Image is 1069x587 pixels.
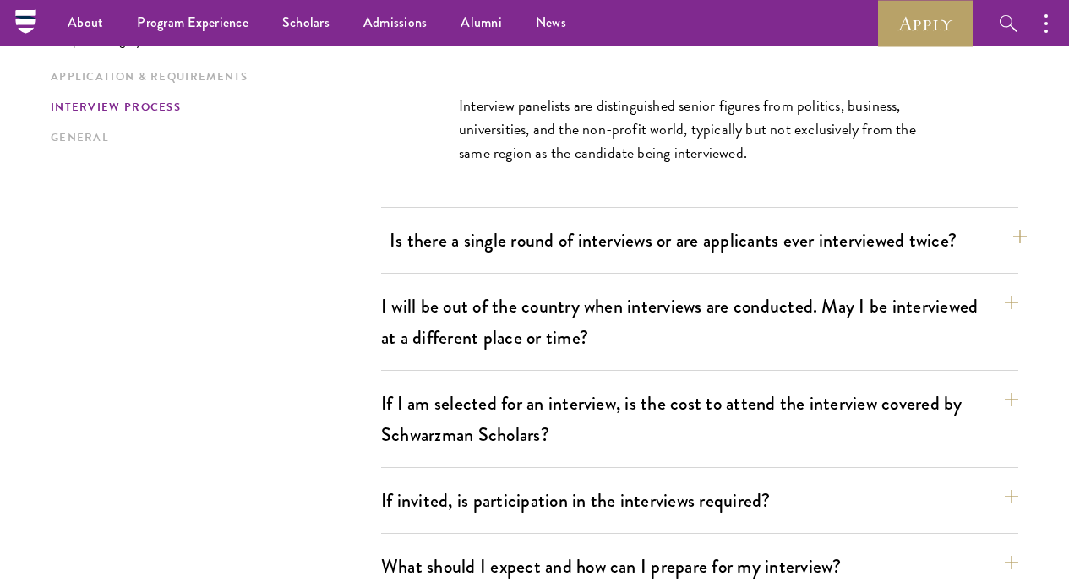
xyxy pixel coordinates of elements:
button: I will be out of the country when interviews are conducted. May I be interviewed at a different p... [381,287,1018,356]
a: Interview Process [51,99,371,117]
a: Application & Requirements [51,68,371,86]
p: Jump to category: [51,32,381,47]
p: Interview panelists are distinguished senior figures from politics, business, universities, and t... [459,94,941,165]
button: What should I expect and how can I prepare for my interview? [381,547,1018,585]
button: If invited, is participation in the interviews required? [381,481,1018,519]
button: Is there a single round of interviews or are applicants ever interviewed twice? [390,221,1027,259]
button: If I am selected for an interview, is the cost to attend the interview covered by Schwarzman Scho... [381,384,1018,454]
a: General [51,129,371,147]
